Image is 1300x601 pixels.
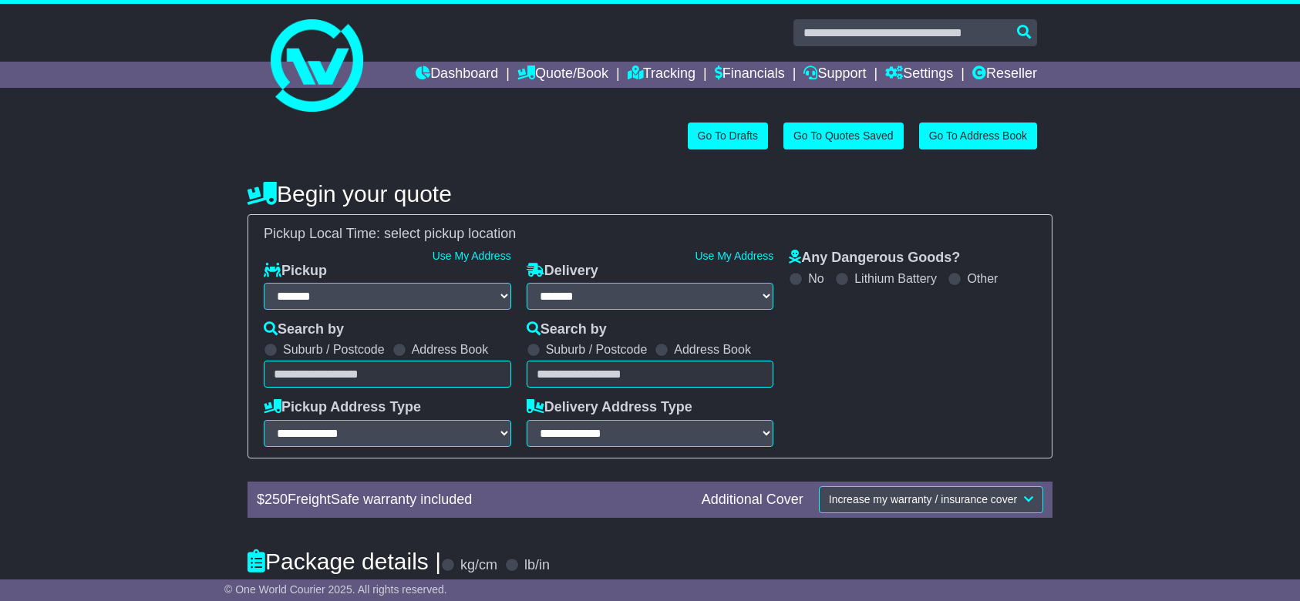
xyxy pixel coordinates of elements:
[256,226,1044,243] div: Pickup Local Time:
[416,62,498,88] a: Dashboard
[854,271,937,286] label: Lithium Battery
[264,263,327,280] label: Pickup
[688,123,768,149] a: Go To Drafts
[885,62,953,88] a: Settings
[524,557,550,574] label: lb/in
[919,123,1037,149] a: Go To Address Book
[384,226,516,241] span: select pickup location
[412,342,489,357] label: Address Book
[789,250,960,267] label: Any Dangerous Goods?
[715,62,785,88] a: Financials
[972,62,1037,88] a: Reseller
[695,250,773,262] a: Use My Address
[546,342,648,357] label: Suburb / Postcode
[674,342,751,357] label: Address Book
[460,557,497,574] label: kg/cm
[527,321,607,338] label: Search by
[803,62,866,88] a: Support
[829,493,1017,505] span: Increase my warranty / insurance cover
[819,486,1043,513] button: Increase my warranty / insurance cover
[248,181,1052,206] h4: Begin your quote
[264,321,344,338] label: Search by
[808,271,823,286] label: No
[224,583,447,596] span: © One World Courier 2025. All rights reserved.
[264,399,421,416] label: Pickup Address Type
[694,492,811,509] div: Additional Cover
[283,342,385,357] label: Suburb / Postcode
[967,271,998,286] label: Other
[264,492,288,507] span: 250
[527,399,692,416] label: Delivery Address Type
[433,250,511,262] a: Use My Address
[527,263,598,280] label: Delivery
[783,123,904,149] a: Go To Quotes Saved
[249,492,694,509] div: $ FreightSafe warranty included
[248,549,441,574] h4: Package details |
[517,62,608,88] a: Quote/Book
[628,62,695,88] a: Tracking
